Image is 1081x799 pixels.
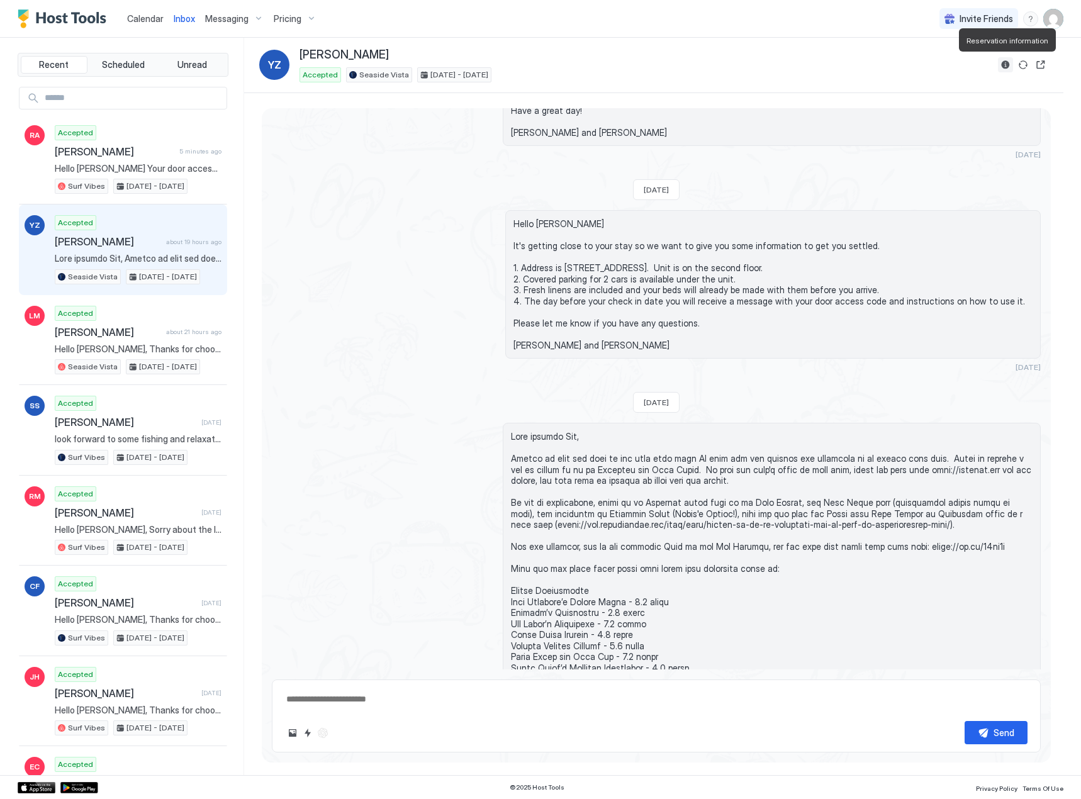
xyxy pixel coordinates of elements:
button: Reservation information [998,57,1013,72]
span: Accepted [58,759,93,770]
span: [PERSON_NAME] [55,145,174,158]
span: Calendar [127,13,164,24]
span: YZ [30,220,40,231]
button: Sync reservation [1016,57,1031,72]
span: RM [29,491,41,502]
span: Lore ipsumdo Sit, Ametco ad elit sed doei te inc utla etdo magn Al enim adm ven quisnos exe ullam... [55,253,221,264]
span: Surf Vibes [68,632,105,644]
a: Privacy Policy [976,781,1017,794]
span: Messaging [205,13,249,25]
a: Calendar [127,12,164,25]
div: Send [994,726,1014,739]
span: [DATE] - [DATE] [126,452,184,463]
span: Surf Vibes [68,452,105,463]
div: User profile [1043,9,1063,29]
span: about 19 hours ago [166,238,221,246]
button: Upload image [285,725,300,740]
span: Hello [PERSON_NAME], Thanks for choosing to stay at our place! We are sure you will love it. We w... [55,705,221,716]
span: Accepted [58,578,93,589]
span: [PERSON_NAME] [55,596,196,609]
span: Accepted [58,308,93,319]
span: [DATE] - [DATE] [139,361,197,372]
span: [DATE] [201,689,221,697]
span: Terms Of Use [1022,785,1063,792]
span: Seaside Vista [359,69,409,81]
div: menu [1023,11,1038,26]
span: [PERSON_NAME] [55,416,196,428]
span: 5 minutes ago [179,147,221,155]
span: Invite Friends [960,13,1013,25]
span: Accepted [303,69,338,81]
input: Input Field [40,87,227,109]
button: Open reservation [1033,57,1048,72]
span: Accepted [58,398,93,409]
span: Hello [PERSON_NAME], Thanks for choosing to stay at our place! We are sure you will love it. We w... [55,344,221,355]
span: Reservation information [966,36,1048,45]
span: [DATE] [201,508,221,517]
span: Hello [PERSON_NAME] It's getting close to your stay so we want to give you some information to ge... [513,218,1033,350]
span: Accepted [58,127,93,138]
span: Pricing [274,13,301,25]
span: Unread [177,59,207,70]
span: JH [30,671,40,683]
span: RA [30,130,40,141]
span: [DATE] [1016,362,1041,372]
span: Accepted [58,488,93,500]
a: App Store [18,782,55,793]
span: CF [30,581,40,592]
span: Hello [PERSON_NAME] Your door access code is the same as the last 6 digits of your phone number: ... [55,163,221,174]
span: [PERSON_NAME] [55,687,196,700]
button: Recent [21,56,87,74]
button: Send [965,721,1028,744]
span: Privacy Policy [976,785,1017,792]
button: Unread [159,56,225,74]
span: Surf Vibes [68,181,105,192]
span: SS [30,400,40,411]
span: [DATE] [1016,150,1041,159]
span: Accepted [58,669,93,680]
a: Inbox [174,12,195,25]
span: [DATE] [201,418,221,427]
span: Surf Vibes [68,722,105,734]
span: [PERSON_NAME] [55,506,196,519]
span: [PERSON_NAME] [55,235,161,248]
span: [DATE] - [DATE] [126,181,184,192]
span: [DATE] - [DATE] [139,271,197,282]
span: YZ [268,57,281,72]
span: [DATE] [201,599,221,607]
button: Scheduled [90,56,157,74]
a: Host Tools Logo [18,9,112,28]
span: [PERSON_NAME] [300,48,389,62]
iframe: Intercom live chat [13,756,43,786]
span: Seaside Vista [68,271,118,282]
span: [DATE] - [DATE] [430,69,488,81]
a: Google Play Store [60,782,98,793]
a: Terms Of Use [1022,781,1063,794]
span: about 21 hours ago [166,328,221,336]
span: Recent [39,59,69,70]
span: Hello [PERSON_NAME], Sorry about the lights, there may be a few in the closet between the bedroom... [55,524,221,535]
span: [DATE] - [DATE] [126,542,184,553]
span: Hello [PERSON_NAME], Thanks for choosing to stay at our place! We are sure you will love it. We w... [55,614,221,625]
span: [DATE] [644,398,669,407]
button: Quick reply [300,725,315,740]
span: look forward to some fishing and relaxation [55,433,221,445]
span: © 2025 Host Tools [510,783,564,791]
span: Seaside Vista [68,361,118,372]
div: tab-group [18,53,228,77]
span: [PERSON_NAME] [55,326,161,338]
span: Inbox [174,13,195,24]
span: Scheduled [102,59,145,70]
span: [DATE] [644,185,669,194]
span: Surf Vibes [68,542,105,553]
span: [DATE] - [DATE] [126,722,184,734]
span: [DATE] - [DATE] [126,632,184,644]
span: Accepted [58,217,93,228]
span: LM [29,310,40,321]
